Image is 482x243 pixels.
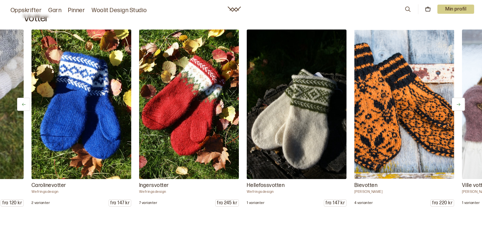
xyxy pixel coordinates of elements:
[31,30,131,207] a: Wefringsdesign Carolinevotten Tova votter til barn. Strikket i Rauma fivel - lammeull med dekorat...
[1,200,23,206] p: fra 120 kr
[31,201,50,205] p: 2 varianter
[139,182,239,190] p: Ingersvotter
[68,6,85,15] a: Pinner
[354,190,454,194] p: [PERSON_NAME]
[139,30,239,179] img: Wefringsdesign Ingersvotter Tova votter til dame. Strikket i Rauma vams - 100% ren ull, med dekor...
[247,30,346,207] a: Wefringsdesign Hellesfoss Tova votter til dame Strikket i Rauma Vams - 100 prosent ren ull med de...
[354,201,373,205] p: 4 varianter
[437,5,474,14] p: Min profil
[92,6,147,15] a: Woolit Design Studio
[24,12,458,24] h2: Votter
[139,30,239,207] a: Wefringsdesign Ingersvotter Tova votter til dame. Strikket i Rauma vams - 100% ren ull, med dekor...
[354,182,454,190] p: Bievotten
[10,6,42,15] a: Oppskrifter
[354,30,454,179] img: Kari Hestnes Biprodukter Herlige votter fra karihdesign i nydelig Ask ullgarn fra Hillesvåg Ullva...
[247,201,264,205] p: 1 varianter
[31,190,131,194] p: Wefringsdesign
[431,200,454,206] p: fra 220 kr
[216,200,239,206] p: fra 245 kr
[139,190,239,194] p: Wefringsdesign
[247,182,346,190] p: Hellefossvotten
[247,30,346,179] img: Wefringsdesign Hellesfoss Tova votter til dame Strikket i Rauma Vams - 100 prosent ren ull med de...
[324,200,346,206] p: fra 147 kr
[31,182,131,190] p: Carolinevotter
[437,5,474,14] button: User dropdown
[228,7,241,12] a: Woolit
[354,30,454,207] a: Kari Hestnes Biprodukter Herlige votter fra karihdesign i nydelig Ask ullgarn fra Hillesvåg Ullva...
[109,200,131,206] p: fra 147 kr
[31,30,131,179] img: Wefringsdesign Carolinevotten Tova votter til barn. Strikket i Rauma fivel - lammeull med dekorat...
[247,190,346,194] p: Wefringsdesign
[48,6,61,15] a: Garn
[139,201,157,205] p: 7 varianter
[462,201,480,205] p: 1 varianter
